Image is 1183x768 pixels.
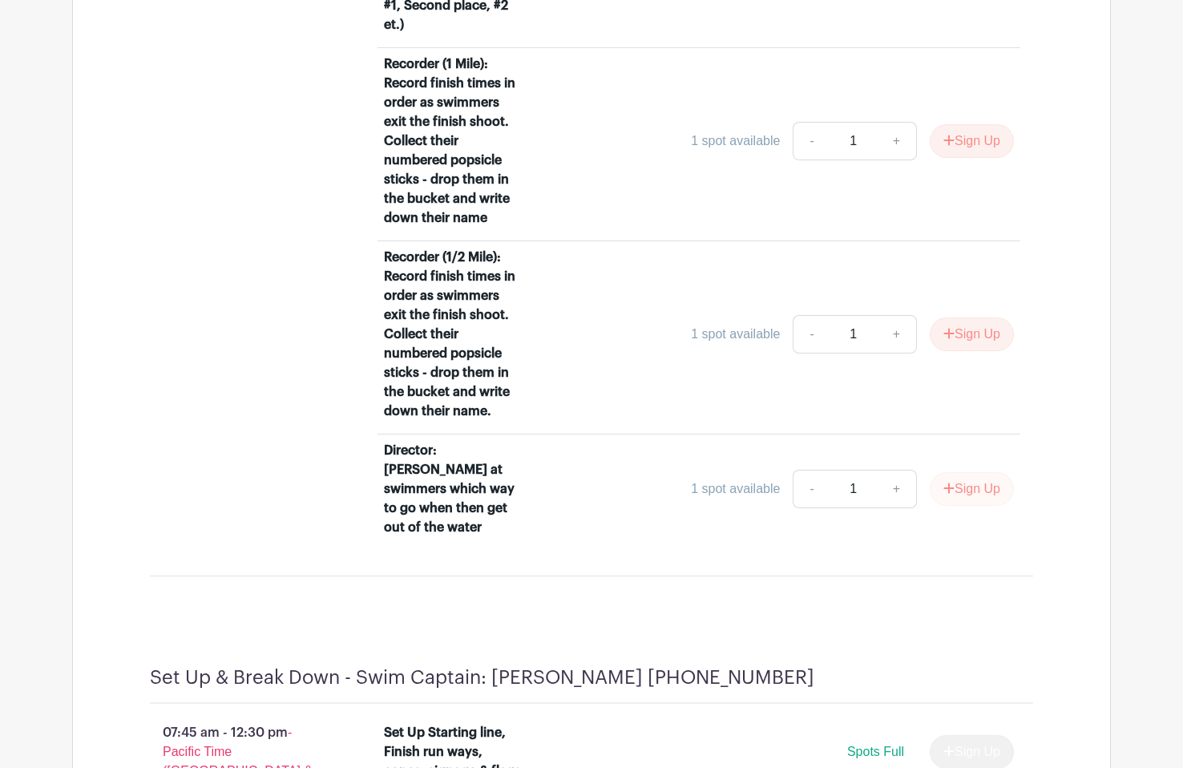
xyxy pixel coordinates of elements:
[793,122,830,160] a: -
[384,55,523,228] div: Recorder (1 Mile): Record finish times in order as swimmers exit the finish shoot. Collect their ...
[930,472,1014,506] button: Sign Up
[877,315,917,354] a: +
[877,122,917,160] a: +
[691,479,780,499] div: 1 spot available
[150,666,814,689] h4: Set Up & Break Down - Swim Captain: [PERSON_NAME] [PHONE_NUMBER]
[691,131,780,151] div: 1 spot available
[847,745,904,758] span: Spots Full
[793,315,830,354] a: -
[691,325,780,344] div: 1 spot available
[384,441,523,537] div: Director: [PERSON_NAME] at swimmers which way to go when then get out of the water
[877,470,917,508] a: +
[930,317,1014,351] button: Sign Up
[384,248,523,421] div: Recorder (1/2 Mile): Record finish times in order as swimmers exit the finish shoot. Collect thei...
[930,124,1014,158] button: Sign Up
[793,470,830,508] a: -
